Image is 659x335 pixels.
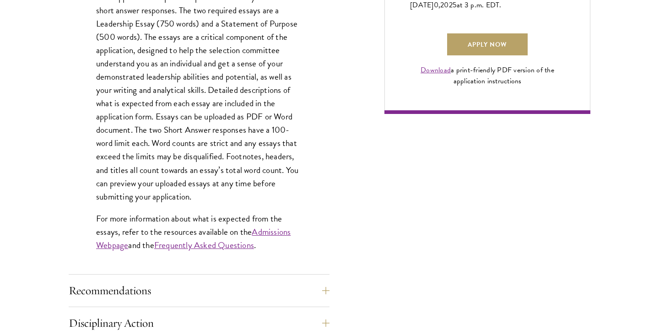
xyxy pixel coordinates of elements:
a: Download [421,65,451,76]
p: For more information about what is expected from the essays, refer to the resources available on ... [96,212,302,252]
a: Frequently Asked Questions [154,238,254,252]
a: Admissions Webpage [96,225,291,252]
a: Apply Now [447,33,528,55]
button: Disciplinary Action [69,312,329,334]
div: a print-friendly PDF version of the application instructions [410,65,565,86]
button: Recommendations [69,280,329,302]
